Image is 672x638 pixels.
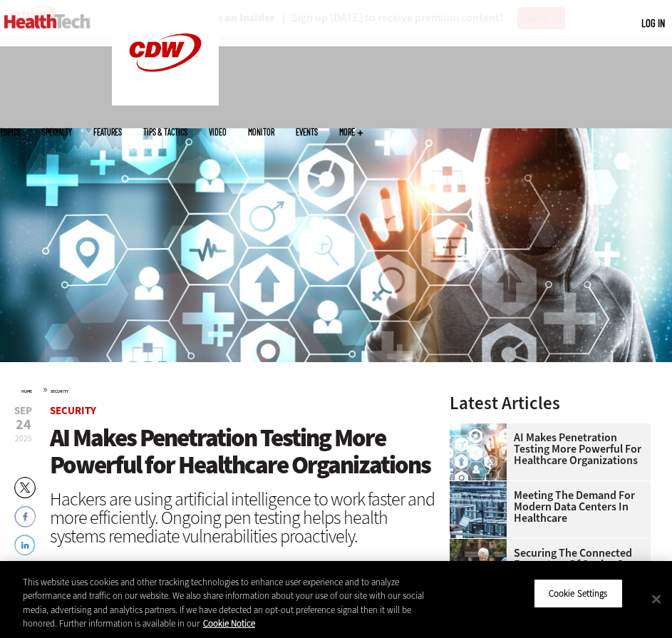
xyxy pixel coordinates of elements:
[450,432,642,466] a: AI Makes Penetration Testing More Powerful for Healthcare Organizations
[641,16,665,29] a: Log in
[296,128,318,136] a: Events
[21,389,32,394] a: Home
[51,389,68,394] a: Security
[21,384,436,395] div: »
[450,481,514,493] a: engineer with laptop overlooking data center
[50,403,96,418] a: Security
[450,490,642,524] a: Meeting the Demand for Modern Data Centers in Healthcare
[534,579,623,609] button: Cookie Settings
[641,16,665,31] div: User menu
[93,128,122,136] a: Features
[209,128,227,136] a: Video
[339,128,363,136] span: More
[23,575,439,631] div: This website uses cookies and other tracking technologies to enhance user experience and to analy...
[143,128,187,136] a: Tips & Tactics
[450,423,514,435] a: Healthcare and hacking concept
[42,128,72,136] span: Specialty
[450,547,642,570] a: Securing the Connected Ecosystem of Senior Care
[248,128,274,136] a: MonITor
[203,617,255,629] a: More information about your privacy
[641,583,672,614] button: Close
[4,14,91,29] img: Home
[50,490,436,545] div: Hackers are using artificial intelligence to work faster and more efficiently. Ongoing pen testin...
[450,481,507,538] img: engineer with laptop overlooking data center
[50,421,430,482] span: AI Makes Penetration Testing More Powerful for Healthcare Organizations
[14,418,32,432] span: 24
[450,539,507,596] img: nurse walks with senior woman through a garden
[450,423,507,480] img: Healthcare and hacking concept
[450,539,514,550] a: nurse walks with senior woman through a garden
[15,433,32,444] span: 2025
[112,94,219,109] a: CDW
[450,394,651,412] h3: Latest Articles
[14,406,32,416] span: Sep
